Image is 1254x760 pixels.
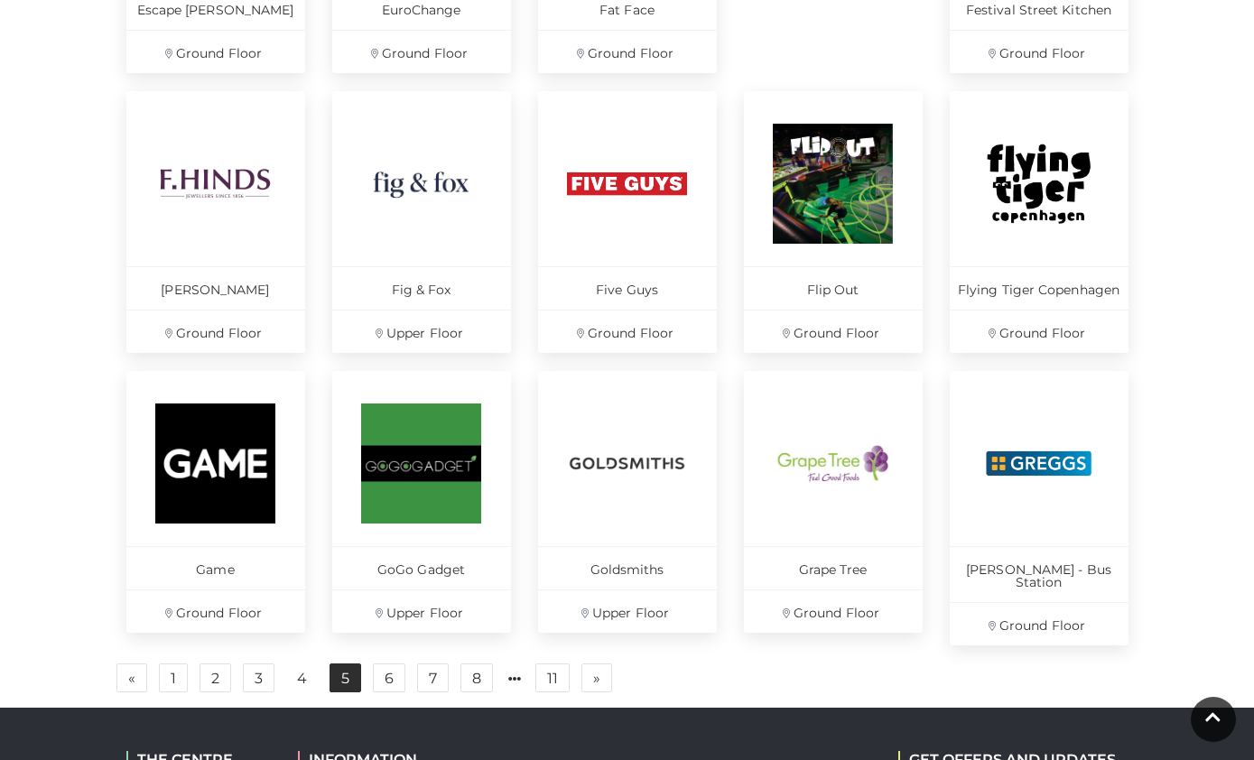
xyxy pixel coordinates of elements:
[332,589,511,633] p: Upper Floor
[332,30,511,73] p: Ground Floor
[744,91,923,353] a: Flip Out Ground Floor
[126,91,305,353] a: [PERSON_NAME] Ground Floor
[332,91,511,353] a: Fig & Fox Upper Floor
[535,663,570,692] a: 11
[593,672,600,684] span: »
[126,30,305,73] p: Ground Floor
[332,310,511,353] p: Upper Floor
[126,371,305,633] a: Game Ground Floor
[126,589,305,633] p: Ground Floor
[373,663,405,692] a: 6
[744,589,923,633] p: Ground Floor
[744,546,923,589] p: Grape Tree
[460,663,493,692] a: 8
[286,664,318,693] a: 4
[538,91,717,353] a: Five Guys Ground Floor
[126,546,305,589] p: Game
[950,371,1129,645] a: [PERSON_NAME] - Bus Station Ground Floor
[332,546,511,589] p: GoGo Gadget
[950,91,1129,353] a: Flying Tiger Copenhagen Ground Floor
[538,30,717,73] p: Ground Floor
[538,266,717,310] p: Five Guys
[243,663,274,692] a: 3
[744,371,923,633] a: Grape Tree Ground Floor
[950,310,1129,353] p: Ground Floor
[330,663,361,692] a: 5
[200,663,231,692] a: 2
[950,602,1129,645] p: Ground Floor
[116,663,147,692] a: Previous
[950,546,1129,602] p: [PERSON_NAME] - Bus Station
[126,266,305,310] p: [PERSON_NAME]
[538,589,717,633] p: Upper Floor
[950,30,1129,73] p: Ground Floor
[332,371,511,633] a: GoGo Gadget Upper Floor
[417,663,449,692] a: 7
[538,546,717,589] p: Goldsmiths
[538,371,717,633] a: Goldsmiths Upper Floor
[581,663,612,692] a: Next
[744,266,923,310] p: Flip Out
[332,266,511,310] p: Fig & Fox
[126,310,305,353] p: Ground Floor
[950,266,1129,310] p: Flying Tiger Copenhagen
[128,672,135,684] span: «
[538,310,717,353] p: Ground Floor
[744,310,923,353] p: Ground Floor
[159,663,188,692] a: 1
